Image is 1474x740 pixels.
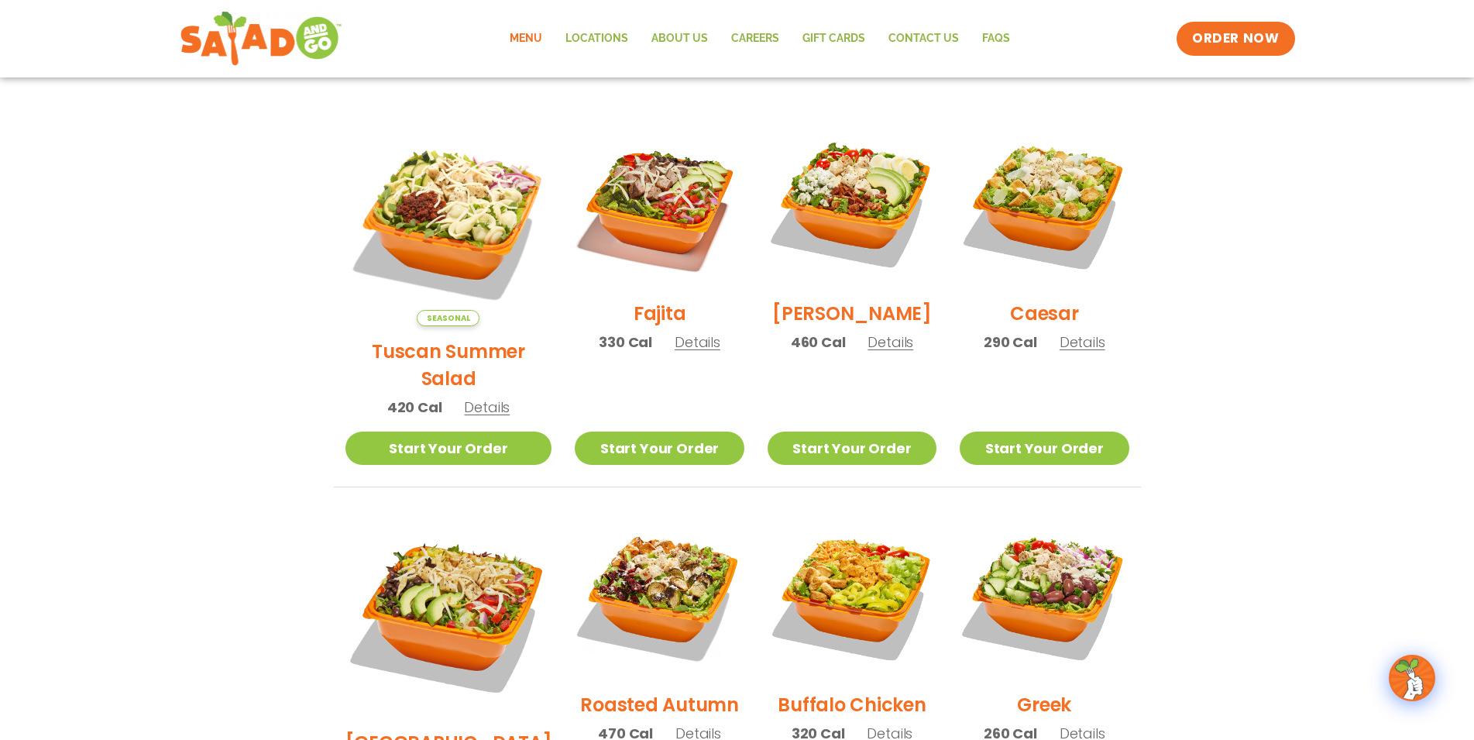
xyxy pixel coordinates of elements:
span: Details [868,332,913,352]
img: wpChatIcon [1390,656,1434,700]
a: GIFT CARDS [791,21,877,57]
h2: [PERSON_NAME] [772,300,932,327]
a: Contact Us [877,21,971,57]
span: 330 Cal [599,332,652,353]
a: Start Your Order [768,432,936,465]
img: Product photo for BBQ Ranch Salad [345,511,552,718]
a: Menu [498,21,554,57]
img: new-SAG-logo-768×292 [180,8,343,70]
h2: Tuscan Summer Salad [345,338,552,392]
span: 460 Cal [791,332,846,353]
span: 290 Cal [984,332,1037,353]
span: ORDER NOW [1192,29,1279,48]
img: Product photo for Cobb Salad [768,119,936,288]
a: Start Your Order [960,432,1129,465]
a: Start Your Order [345,432,552,465]
a: Careers [720,21,791,57]
span: Details [464,398,510,417]
nav: Menu [498,21,1022,57]
span: Details [675,332,720,352]
h2: Fajita [634,300,686,327]
h2: Greek [1017,691,1071,718]
span: Seasonal [417,310,479,326]
img: Product photo for Buffalo Chicken Salad [768,511,936,680]
span: Details [1060,332,1105,352]
h2: Caesar [1010,300,1079,327]
a: ORDER NOW [1177,22,1294,56]
h2: Buffalo Chicken [778,691,926,718]
img: Product photo for Tuscan Summer Salad [345,119,552,326]
a: Locations [554,21,640,57]
a: About Us [640,21,720,57]
img: Product photo for Caesar Salad [960,119,1129,288]
img: Product photo for Greek Salad [960,511,1129,680]
a: FAQs [971,21,1022,57]
img: Product photo for Roasted Autumn Salad [575,511,744,680]
a: Start Your Order [575,432,744,465]
img: Product photo for Fajita Salad [575,119,744,288]
span: 420 Cal [387,397,442,418]
h2: Roasted Autumn [580,691,739,718]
